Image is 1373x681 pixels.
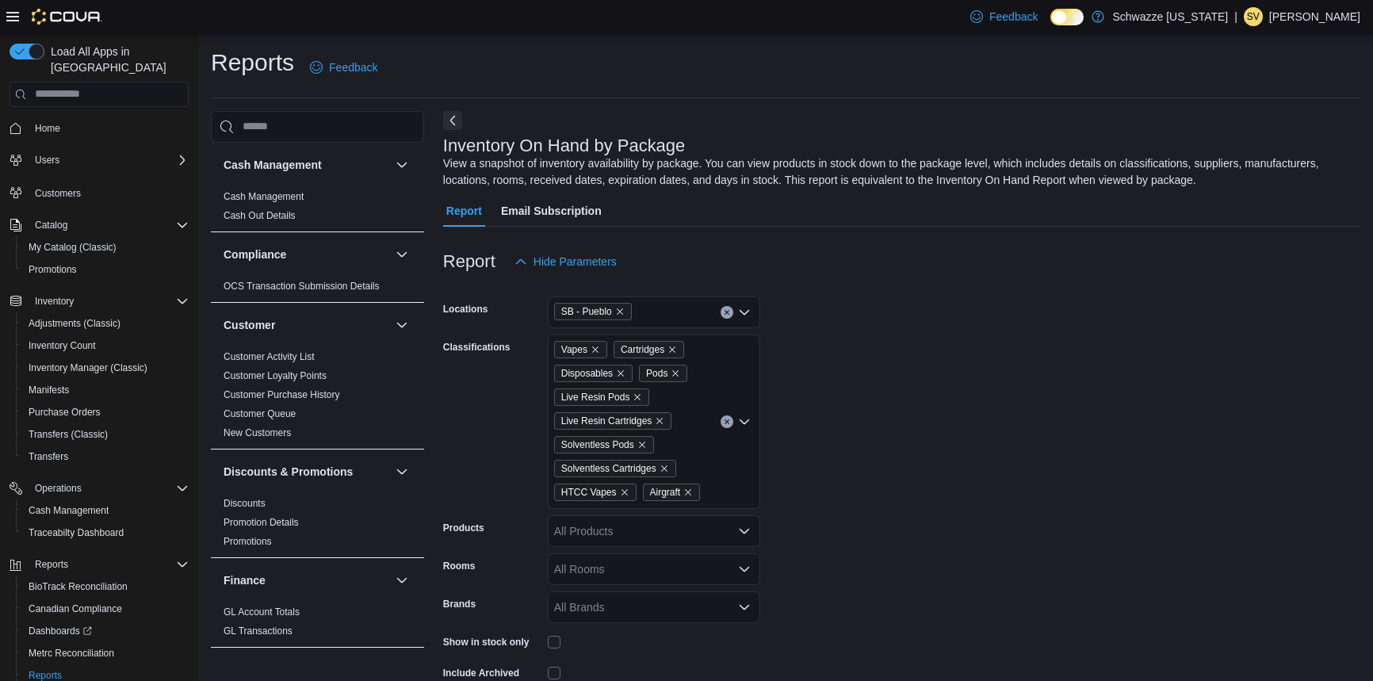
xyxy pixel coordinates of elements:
button: BioTrack Reconciliation [16,576,195,598]
div: Compliance [211,277,424,302]
div: Customer [211,347,424,449]
a: Promotions [22,260,83,279]
p: | [1234,7,1237,26]
span: GL Account Totals [224,606,300,618]
span: Users [35,154,59,166]
span: Inventory Manager (Classic) [29,362,147,374]
a: Customer Activity List [224,351,315,362]
button: Finance [392,571,411,590]
span: Promotions [29,263,77,276]
span: Traceabilty Dashboard [22,523,189,542]
button: Next [443,111,462,130]
a: Transfers (Classic) [22,425,114,444]
span: Report [446,195,482,227]
a: New Customers [224,427,291,438]
button: Open list of options [738,306,751,319]
span: Reports [29,555,189,574]
span: My Catalog (Classic) [29,241,117,254]
button: Catalog [29,216,74,235]
span: Cartridges [621,342,664,358]
label: Locations [443,303,488,316]
button: Open list of options [738,563,751,576]
span: Cash Management [29,504,109,517]
span: Traceabilty Dashboard [29,526,124,539]
button: Purchase Orders [16,401,195,423]
div: Cash Management [211,187,424,231]
button: Promotions [16,258,195,281]
span: Disposables [561,365,613,381]
a: Customer Purchase History [224,389,340,400]
span: Inventory Count [29,339,96,352]
span: Inventory [35,295,74,308]
a: OCS Transaction Submission Details [224,281,380,292]
a: My Catalog (Classic) [22,238,123,257]
a: Promotions [224,536,272,547]
span: Live Resin Cartridges [561,413,652,429]
button: Clear input [721,306,733,319]
button: Inventory [29,292,80,311]
span: Cash Management [22,501,189,520]
button: Cash Management [16,499,195,522]
a: GL Account Totals [224,606,300,618]
span: Catalog [35,219,67,231]
a: Discounts [224,498,266,509]
a: Promotion Details [224,517,299,528]
button: Home [3,117,195,140]
button: Remove SB - Pueblo from selection in this group [615,307,625,316]
button: Canadian Compliance [16,598,195,620]
button: Open list of options [738,601,751,614]
span: Customers [35,187,81,200]
span: Live Resin Pods [554,388,650,406]
button: Users [3,149,195,171]
button: Transfers [16,446,195,468]
input: Dark Mode [1050,9,1084,25]
h1: Reports [211,47,294,78]
button: Remove Vapes from selection in this group [591,345,600,354]
span: Feedback [989,9,1038,25]
a: Metrc Reconciliation [22,644,120,663]
span: Cash Management [224,190,304,203]
button: Finance [224,572,389,588]
span: Catalog [29,216,189,235]
span: Pods [646,365,667,381]
button: Remove Airgraft from selection in this group [683,488,693,497]
button: Users [29,151,66,170]
span: Inventory Count [22,336,189,355]
label: Products [443,522,484,534]
span: BioTrack Reconciliation [29,580,128,593]
span: Dashboards [29,625,92,637]
span: Email Subscription [501,195,602,227]
a: Cash Management [22,501,115,520]
span: Manifests [22,381,189,400]
button: Hide Parameters [508,246,623,277]
a: Transfers [22,447,75,466]
a: Cash Out Details [224,210,296,221]
button: Metrc Reconciliation [16,642,195,664]
a: Home [29,119,67,138]
span: Airgraft [650,484,681,500]
span: BioTrack Reconciliation [22,577,189,596]
a: Dashboards [22,622,98,641]
span: Purchase Orders [29,406,101,419]
span: New Customers [224,427,291,439]
button: Remove Cartridges from selection in this group [667,345,677,354]
span: Reports [35,558,68,571]
span: Home [35,122,60,135]
span: Inventory Manager (Classic) [22,358,189,377]
button: Compliance [224,247,389,262]
span: SV [1247,7,1260,26]
a: Inventory Manager (Classic) [22,358,154,377]
span: Solventless Cartridges [561,461,656,476]
button: Customer [224,317,389,333]
a: Inventory Count [22,336,102,355]
span: Transfers (Classic) [22,425,189,444]
button: Clear input [721,415,733,428]
a: Customer Loyalty Points [224,370,327,381]
button: Discounts & Promotions [224,464,389,480]
span: Operations [29,479,189,498]
button: Customer [392,316,411,335]
h3: Report [443,252,495,271]
button: Open list of options [738,525,751,538]
button: Open list of options [738,415,751,428]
